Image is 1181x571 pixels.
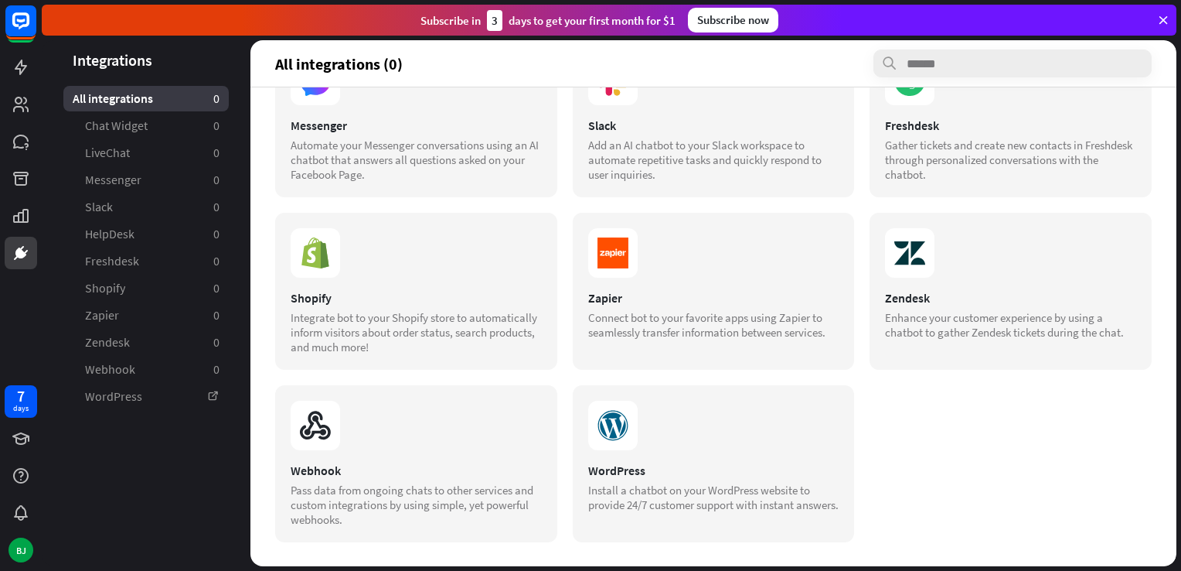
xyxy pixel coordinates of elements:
[213,145,220,161] aside: 0
[688,8,778,32] div: Subscribe now
[63,113,229,138] a: Chat Widget 0
[12,6,59,53] button: Open LiveChat chat widget
[213,361,220,378] aside: 0
[85,226,134,242] span: HelpDesk
[63,167,229,193] a: Messenger 0
[63,330,229,355] a: Zendesk 0
[291,290,542,306] div: Shopify
[63,248,229,274] a: Freshdesk 0
[291,310,542,354] div: Integrate bot to your Shopify store to automatically inform visitors about order status, search p...
[85,307,119,323] span: Zapier
[85,145,130,161] span: LiveChat
[588,290,839,306] div: Zapier
[85,361,135,378] span: Webhook
[213,253,220,269] aside: 0
[291,463,542,478] div: Webhook
[275,50,1152,77] section: All integrations (0)
[13,403,29,414] div: days
[213,118,220,134] aside: 0
[213,172,220,188] aside: 0
[213,280,220,296] aside: 0
[885,290,1136,306] div: Zendesk
[588,483,839,512] div: Install a chatbot on your WordPress website to provide 24/7 customer support with instant answers.
[42,50,250,70] header: Integrations
[9,538,33,562] div: BJ
[63,194,229,220] a: Slack 0
[17,389,25,403] div: 7
[63,384,229,409] a: WordPress
[85,280,125,296] span: Shopify
[291,138,542,182] div: Automate your Messenger conversations using an AI chatbot that answers all questions asked on you...
[291,118,542,133] div: Messenger
[487,10,502,31] div: 3
[291,483,542,527] div: Pass data from ongoing chats to other services and custom integrations by using simple, yet power...
[420,10,676,31] div: Subscribe in days to get your first month for $1
[63,275,229,301] a: Shopify 0
[63,140,229,166] a: LiveChat 0
[63,221,229,247] a: HelpDesk 0
[85,199,113,215] span: Slack
[63,357,229,382] a: Webhook 0
[885,138,1136,182] div: Gather tickets and create new contacts in Freshdesk through personalized conversations with the c...
[213,334,220,350] aside: 0
[85,334,130,350] span: Zendesk
[588,463,839,478] div: WordPress
[63,303,229,328] a: Zapier 0
[213,91,220,107] aside: 0
[5,385,37,418] a: 7 days
[73,91,153,107] span: All integrations
[588,310,839,340] div: Connect bot to your favorite apps using Zapier to seamlessly transfer information between services.
[213,307,220,323] aside: 0
[588,138,839,182] div: Add an AI chatbot to your Slack workspace to automate repetitive tasks and quickly respond to use...
[885,118,1136,133] div: Freshdesk
[885,310,1136,340] div: Enhance your customer experience by using a chatbot to gather Zendesk tickets during the chat.
[213,226,220,242] aside: 0
[85,118,148,134] span: Chat Widget
[85,172,141,188] span: Messenger
[85,253,139,269] span: Freshdesk
[588,118,839,133] div: Slack
[213,199,220,215] aside: 0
